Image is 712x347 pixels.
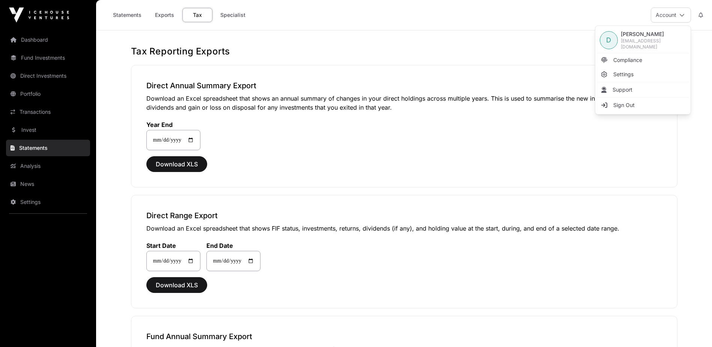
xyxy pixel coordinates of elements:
[6,194,90,210] a: Settings
[146,224,662,233] p: Download an Excel spreadsheet that shows FIF status, investments, returns, dividends (if any), an...
[6,50,90,66] a: Fund Investments
[146,80,662,91] h3: Direct Annual Summary Export
[597,53,689,67] a: Compliance
[108,8,146,22] a: Statements
[613,86,632,94] span: Support
[6,158,90,174] a: Analysis
[146,242,200,249] label: Start Date
[146,94,662,112] p: Download an Excel spreadsheet that shows an annual summary of changes in your direct holdings acr...
[6,104,90,120] a: Transactions
[131,45,677,57] h1: Tax Reporting Exports
[597,98,689,112] li: Sign Out
[182,8,212,22] a: Tax
[146,277,207,293] button: Download XLS
[597,83,689,97] li: Support
[156,281,198,290] span: Download XLS
[6,68,90,84] a: Direct Investments
[9,8,69,23] img: Icehouse Ventures Logo
[621,38,686,50] span: [EMAIL_ADDRESS][DOMAIN_NAME]
[606,35,611,45] span: D
[6,122,90,138] a: Invest
[146,210,662,221] h3: Direct Range Export
[146,331,662,342] h3: Fund Annual Summary Export
[6,140,90,156] a: Statements
[6,32,90,48] a: Dashboard
[146,121,200,128] label: Year End
[6,176,90,192] a: News
[146,156,207,172] button: Download XLS
[613,71,634,78] span: Settings
[613,56,642,64] span: Compliance
[613,101,635,109] span: Sign Out
[651,8,691,23] button: Account
[621,30,686,38] span: [PERSON_NAME]
[206,242,260,249] label: End Date
[674,311,712,347] iframe: Chat Widget
[149,8,179,22] a: Exports
[156,160,198,169] span: Download XLS
[597,68,689,81] a: Settings
[215,8,250,22] a: Specialist
[6,86,90,102] a: Portfolio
